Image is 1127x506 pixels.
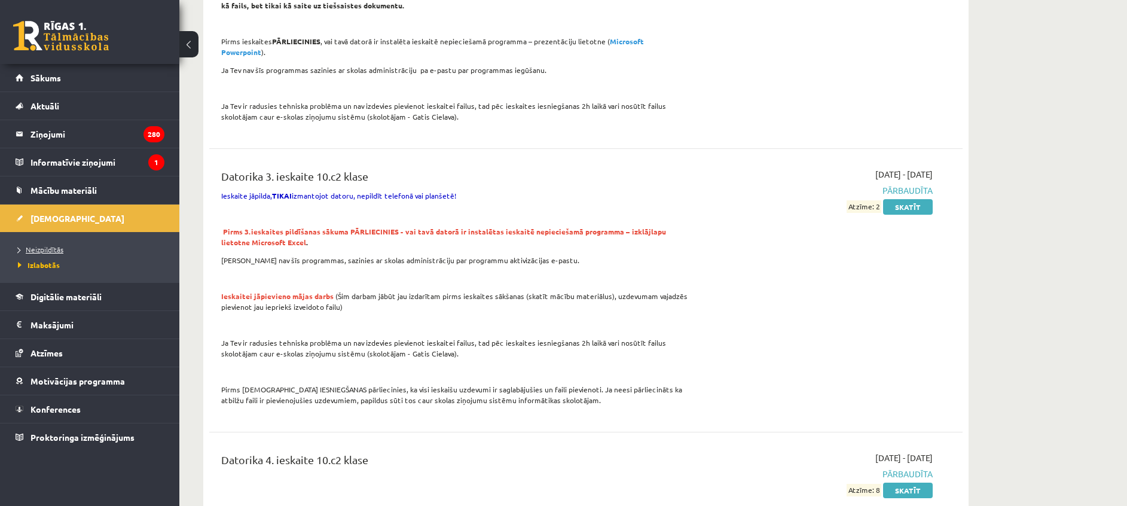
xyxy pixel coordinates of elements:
[30,404,81,414] span: Konferences
[18,244,167,255] a: Neizpildītās
[16,148,164,176] a: Informatīvie ziņojumi1
[16,395,164,423] a: Konferences
[875,452,933,464] span: [DATE] - [DATE]
[221,384,689,406] p: Pirms [DEMOGRAPHIC_DATA] IESNIEGŠANAS pārliecinies, ka visi ieskaišu uzdevumi ir saglabājušies un...
[16,367,164,395] a: Motivācijas programma
[16,205,164,232] a: [DEMOGRAPHIC_DATA]
[30,348,63,358] span: Atzīmes
[221,100,689,122] p: Ja Tev ir radusies tehniska problēma un nav izdevies pievienot ieskaitei failus, tad pēc ieskaite...
[221,227,666,247] strong: .
[16,176,164,204] a: Mācību materiāli
[221,291,689,312] p: (Šim darbam jābūt jau izdarītam pirms ieskaites sākšanas (skatīt mācību materiālus), uzdevumam va...
[18,260,60,270] span: Izlabotās
[875,168,933,181] span: [DATE] - [DATE]
[16,283,164,310] a: Digitālie materiāli
[883,199,933,215] a: Skatīt
[221,227,666,247] span: Pirms 3.ieskaites pildīšanas sākuma PĀRLIECINIES - vai tavā datorā ir instalētas ieskaitē nepieci...
[16,423,164,451] a: Proktoringa izmēģinājums
[847,484,881,496] span: Atzīme: 8
[16,92,164,120] a: Aktuāli
[221,452,689,474] div: Datorika 4. ieskaite 10.c2 klase
[847,200,881,213] span: Atzīme: 2
[221,191,456,200] span: Ieskaite jāpilda, izmantojot datoru, nepildīt telefonā vai planšetē!
[221,291,334,301] span: Ieskaitei jāpievieno mājas darbs
[221,255,689,266] p: [PERSON_NAME] nav šīs programmas, sazinies ar skolas administrāciju par programmu aktivizācijas e...
[30,100,59,111] span: Aktuāli
[221,65,689,75] p: Ja Tev nav šīs programmas sazinies ar skolas administrāciju pa e-pastu par programmas iegūšanu.
[30,148,164,176] legend: Informatīvie ziņojumi
[707,184,933,197] span: Pārbaudīta
[272,191,292,200] strong: TIKAI
[221,337,689,359] p: Ja Tev ir radusies tehniska problēma un nav izdevies pievienot ieskaitei failus, tad pēc ieskaite...
[16,339,164,367] a: Atzīmes
[16,120,164,148] a: Ziņojumi280
[30,213,124,224] span: [DEMOGRAPHIC_DATA]
[30,311,164,339] legend: Maksājumi
[30,291,102,302] span: Digitālie materiāli
[18,260,167,270] a: Izlabotās
[30,120,164,148] legend: Ziņojumi
[883,483,933,498] a: Skatīt
[143,126,164,142] i: 280
[30,432,135,443] span: Proktoringa izmēģinājums
[30,72,61,83] span: Sākums
[221,36,689,57] p: Pirms ieskaites , vai tavā datorā ir instalēta ieskaitē nepieciešamā programma – prezentāciju lie...
[221,168,689,190] div: Datorika 3. ieskaite 10.c2 klase
[30,185,97,196] span: Mācību materiāli
[16,311,164,339] a: Maksājumi
[707,468,933,480] span: Pārbaudīta
[18,245,63,254] span: Neizpildītās
[221,36,644,57] strong: Microsoft Powerpoint
[272,36,320,46] strong: PĀRLIECINIES
[13,21,109,51] a: Rīgas 1. Tālmācības vidusskola
[148,154,164,170] i: 1
[16,64,164,92] a: Sākums
[30,376,125,386] span: Motivācijas programma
